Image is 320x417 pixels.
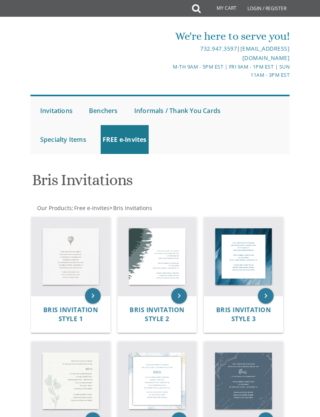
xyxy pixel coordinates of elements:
a: Bris Invitation Style 3 [216,306,271,323]
a: 732.947.3597 [200,45,237,52]
span: Bris Invitations [113,204,152,212]
img: Bris Invitation Style 1 [31,217,110,296]
a: FREE e-Invites [101,125,149,154]
a: [EMAIL_ADDRESS][DOMAIN_NAME] [240,45,290,62]
div: M-Th 9am - 5pm EST | Fri 9am - 1pm EST | Sun 11am - 3pm EST [160,63,290,80]
h1: Bris Invitations [32,171,288,194]
a: keyboard_arrow_right [171,288,187,304]
div: We're here to serve you! [160,28,290,44]
img: Bris Invitation Style 2 [118,217,197,296]
a: My Cart [200,1,242,16]
a: Our Products [36,204,72,212]
div: : [30,204,290,212]
a: Bris Invitations [112,204,152,212]
a: Informals / Thank You Cards [132,96,222,125]
a: keyboard_arrow_right [258,288,274,304]
span: > [109,204,152,212]
div: | [160,44,290,63]
a: Invitations [38,96,75,125]
a: Benchers [87,96,120,125]
span: Free e-Invites [74,204,109,212]
a: Bris Invitation Style 2 [130,306,185,323]
a: keyboard_arrow_right [85,288,101,304]
a: Specialty Items [38,125,88,154]
img: Bris Invitation Style 3 [204,217,283,296]
a: Bris Invitation Style 1 [43,306,98,323]
a: Free e-Invites [73,204,109,212]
